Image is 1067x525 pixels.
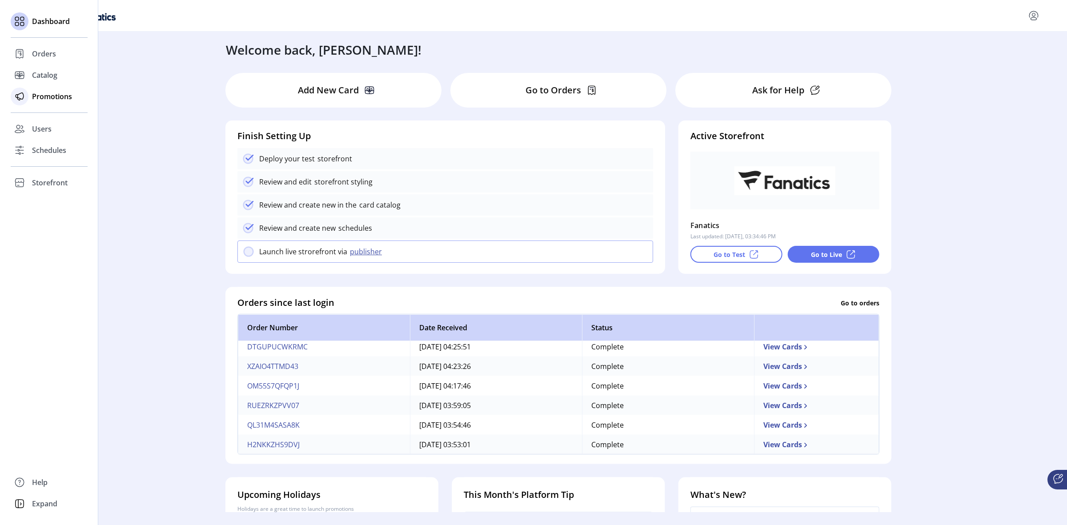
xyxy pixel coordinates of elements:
td: Complete [582,396,754,415]
td: Complete [582,376,754,396]
h4: This Month's Platform Tip [464,488,653,501]
h4: Orders since last login [237,296,334,309]
p: Review and create new [259,223,336,233]
h4: Upcoming Holidays [237,488,426,501]
p: Deploy your test [259,153,315,164]
p: Add New Card [298,84,359,97]
td: View Cards [754,337,879,357]
h4: Finish Setting Up [237,129,653,143]
p: Review and create new in the [259,200,357,210]
th: Date Received [410,314,582,341]
span: Users [32,124,52,134]
td: H2NKKZHS9DVJ [238,435,410,454]
h3: Welcome back, [PERSON_NAME]! [226,40,421,59]
p: Last updated: [DATE], 03:34:46 PM [690,232,776,240]
p: storefront [315,153,352,164]
td: [DATE] 04:17:46 [410,376,582,396]
p: Holidays are a great time to launch promotions [237,505,426,513]
td: RUEZRKZPVV07 [238,396,410,415]
td: Complete [582,415,754,435]
p: Go to Orders [525,84,581,97]
span: Promotions [32,91,72,102]
td: [DATE] 03:54:46 [410,415,582,435]
span: Expand [32,498,57,509]
td: [DATE] 04:25:51 [410,337,582,357]
p: Go to Live [811,250,842,259]
p: Go to orders [841,298,879,307]
p: card catalog [357,200,401,210]
td: [DATE] 03:53:01 [410,435,582,454]
td: DTGUPUCWKRMC [238,337,410,357]
p: storefront styling [312,176,373,187]
th: Status [582,314,754,341]
span: Schedules [32,145,66,156]
p: schedules [336,223,372,233]
p: Ask for Help [752,84,804,97]
p: Fanatics [690,218,720,232]
td: OM55S7QFQP1J [238,376,410,396]
td: View Cards [754,415,879,435]
h4: Active Storefront [690,129,879,143]
span: Help [32,477,48,488]
td: Complete [582,357,754,376]
td: XZAIO4TTMD43 [238,357,410,376]
p: Go to Test [714,250,745,259]
td: Complete [582,337,754,357]
td: View Cards [754,357,879,376]
span: Catalog [32,70,57,80]
span: Storefront [32,177,68,188]
td: QL31M4SASA8K [238,415,410,435]
button: publisher [347,246,387,257]
td: [DATE] 03:59:05 [410,396,582,415]
td: View Cards [754,396,879,415]
td: View Cards [754,435,879,454]
span: Dashboard [32,16,70,27]
p: Launch live strorefront via [259,246,347,257]
span: Orders [32,48,56,59]
td: View Cards [754,376,879,396]
button: menu [1027,8,1041,23]
th: Order Number [238,314,410,341]
td: [DATE] 04:23:26 [410,357,582,376]
td: Complete [582,435,754,454]
p: Review and edit [259,176,312,187]
h4: What's New? [690,488,879,501]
